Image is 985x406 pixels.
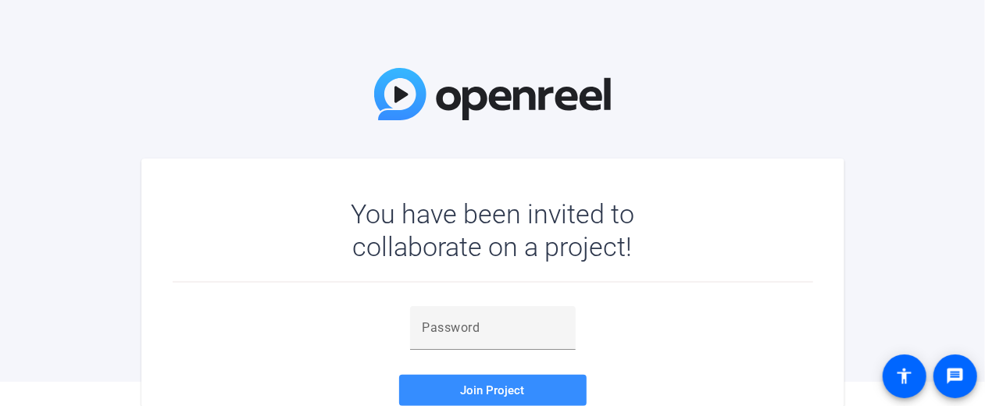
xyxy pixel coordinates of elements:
mat-icon: message [946,367,965,386]
div: You have been invited to collaborate on a project! [305,198,680,263]
mat-icon: accessibility [895,367,914,386]
input: Password [423,319,563,337]
span: Join Project [461,383,525,397]
img: OpenReel Logo [374,68,612,120]
button: Join Project [399,375,587,406]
